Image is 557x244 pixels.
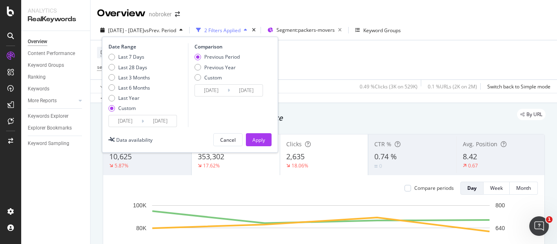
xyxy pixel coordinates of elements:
div: Switch back to Simple mode [487,83,550,90]
a: Ranking [28,73,84,81]
input: Start Date [109,115,141,127]
a: Overview [28,37,84,46]
div: 0.49 % Clicks ( 3K on 529K ) [360,83,418,90]
div: Previous Year [195,64,240,71]
a: Keywords [28,85,84,93]
div: Month [516,185,531,191]
a: More Reports [28,97,76,105]
span: seo [97,64,105,70]
div: 18.06% [292,162,308,169]
span: Clicks [286,140,302,148]
div: 5.87% [115,162,128,169]
button: Day [460,182,484,195]
div: Overview [97,7,146,20]
div: Ranking [28,73,46,81]
a: Keywords Explorer [28,112,84,121]
span: vs Prev. Period [144,27,176,34]
span: Device [100,49,116,56]
div: times [250,26,257,34]
button: Cancel [213,133,243,146]
div: Keyword Sampling [28,139,69,148]
div: Last 6 Months [108,84,150,91]
div: 2 Filters Applied [204,27,241,34]
div: Custom [195,74,240,81]
span: 8.42 [463,152,477,161]
div: Data availability [116,136,153,143]
div: Analytics [28,7,84,15]
div: 0.1 % URLs ( 2K on 2M ) [428,83,477,90]
button: Switch back to Simple mode [484,80,550,93]
span: 353,302 [198,152,224,161]
button: 2 Filters Applied [193,24,250,37]
div: Last 28 Days [118,64,147,71]
div: Last 7 Days [108,53,150,60]
div: Week [490,185,503,191]
div: Content Performance [28,49,75,58]
div: 0 [379,163,382,169]
span: CTR % [374,140,391,148]
span: Avg. Position [463,140,497,148]
text: 80K [136,225,147,231]
div: legacy label [517,109,546,120]
span: By URL [526,112,542,117]
div: 0.67 [468,162,478,169]
button: Segment:packers-movers [264,24,345,37]
a: Keyword Groups [28,61,84,70]
div: Cancel [220,136,236,143]
a: Content Performance [28,49,84,58]
text: 640 [495,225,505,231]
div: Keyword Groups [28,61,64,70]
span: 10,625 [109,152,132,161]
div: Compare periods [414,185,454,191]
div: 17.62% [203,162,220,169]
div: Last 3 Months [108,74,150,81]
div: Keyword Groups [363,27,401,34]
span: 0.74 % [374,152,397,161]
div: Last 28 Days [108,64,150,71]
text: 800 [495,202,505,209]
div: Last 3 Months [118,74,150,81]
a: Keyword Sampling [28,139,84,148]
span: [DATE] - [DATE] [108,27,144,34]
button: Week [484,182,510,195]
div: Explorer Bookmarks [28,124,72,132]
button: Apply [97,80,121,93]
div: Last 6 Months [118,84,150,91]
div: Day [467,185,477,191]
div: Apply [252,136,265,143]
button: Month [510,182,538,195]
div: Last Year [118,95,139,101]
div: Previous Period [204,53,240,60]
span: 2,635 [286,152,305,161]
text: 100K [133,202,146,209]
button: [DATE] - [DATE]vsPrev. Period [97,24,186,37]
div: nobroker [149,10,172,18]
input: Start Date [195,85,228,96]
div: Comparison [195,43,265,50]
div: Last Year [108,95,150,101]
div: Keywords [28,85,49,93]
div: Custom [204,74,222,81]
div: More Reports [28,97,57,105]
iframe: Intercom live chat [529,216,549,236]
div: arrow-right-arrow-left [175,11,180,17]
button: Apply [246,133,272,146]
div: RealKeywords [28,15,84,24]
span: 1 [546,216,553,223]
div: Custom [108,105,150,112]
div: Overview [28,37,47,46]
div: Previous Period [195,53,240,60]
img: Equal [374,165,378,167]
input: End Date [230,85,263,96]
div: Last 7 Days [118,53,144,60]
button: Keyword Groups [352,24,404,37]
input: End Date [144,115,177,127]
div: Previous Year [204,64,236,71]
div: Keywords Explorer [28,112,69,121]
div: Custom [118,105,136,112]
div: Date Range [108,43,186,50]
span: Segment: packers-movers [276,26,335,33]
a: Explorer Bookmarks [28,124,84,132]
